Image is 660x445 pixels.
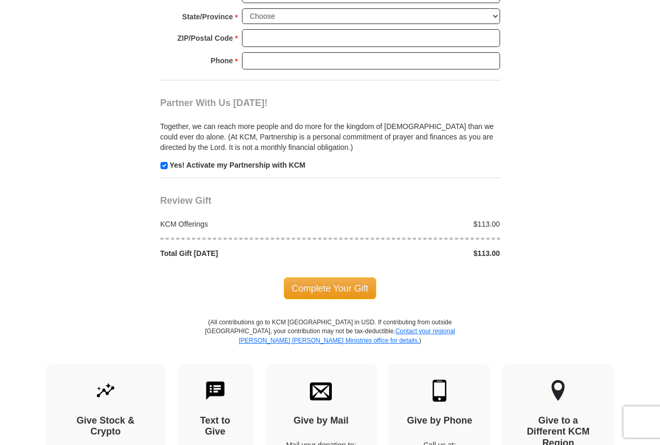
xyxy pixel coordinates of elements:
strong: Phone [211,53,233,68]
h4: Give by Phone [407,415,472,427]
img: other-region [551,380,565,402]
span: Review Gift [160,195,212,206]
strong: State/Province [182,9,233,24]
img: mobile.svg [429,380,450,402]
strong: ZIP/Postal Code [177,31,233,45]
h4: Give Stock & Crypto [64,415,147,438]
p: (All contributions go to KCM [GEOGRAPHIC_DATA] in USD. If contributing from outside [GEOGRAPHIC_D... [205,318,456,364]
h4: Give by Mail [283,415,360,427]
img: text-to-give.svg [204,380,226,402]
div: KCM Offerings [155,219,330,229]
p: Together, we can reach more people and do more for the kingdom of [DEMOGRAPHIC_DATA] than we coul... [160,121,500,153]
span: Partner With Us [DATE]! [160,98,268,108]
h4: Text to Give [195,415,236,438]
img: envelope.svg [310,380,332,402]
a: Contact your regional [PERSON_NAME] [PERSON_NAME] Ministries office for details. [239,327,455,344]
strong: Yes! Activate my Partnership with KCM [169,161,305,169]
div: Total Gift [DATE] [155,248,330,259]
div: $113.00 [330,248,506,259]
div: $113.00 [330,219,506,229]
span: Complete Your Gift [284,277,376,299]
img: give-by-stock.svg [95,380,117,402]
